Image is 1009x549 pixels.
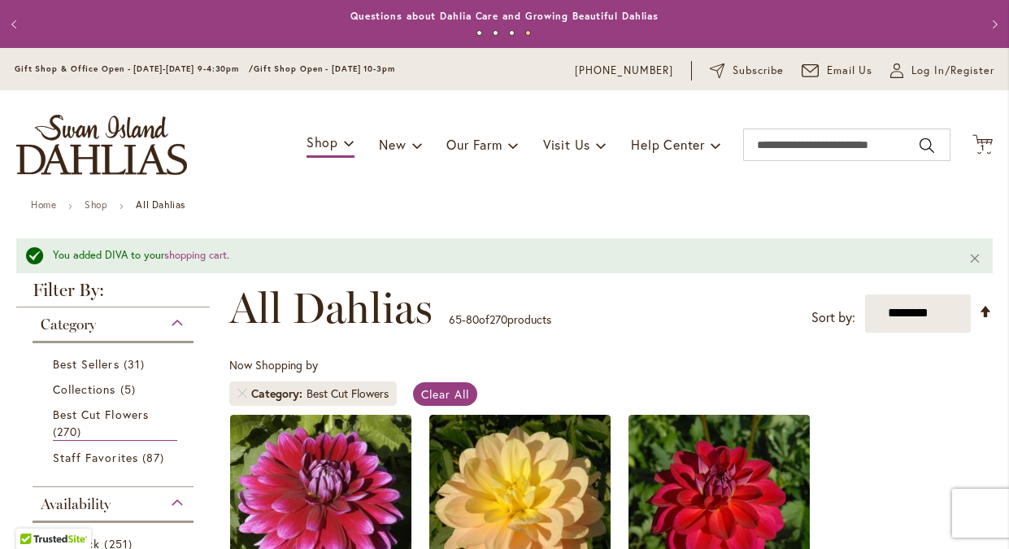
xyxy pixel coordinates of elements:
span: New [379,136,406,153]
span: 31 [124,355,149,373]
span: Subscribe [733,63,784,79]
span: Clear All [421,386,469,402]
button: 4 of 4 [525,30,531,36]
strong: Filter By: [16,281,210,307]
span: 87 [142,449,168,466]
strong: All Dahlias [136,198,185,211]
iframe: Launch Accessibility Center [12,491,58,537]
a: Home [31,198,56,211]
span: Category [251,386,307,402]
a: Remove Category Best Cut Flowers [237,389,247,399]
span: 65 [449,312,462,327]
a: Staff Favorites [53,449,177,466]
button: 1 of 4 [476,30,482,36]
a: Questions about Dahlia Care and Growing Beautiful Dahlias [350,10,659,22]
a: Clear All [413,382,477,406]
span: Shop [307,133,338,150]
span: Email Us [827,63,873,79]
a: Collections [53,381,177,398]
button: 2 of 4 [493,30,498,36]
p: - of products [449,307,551,333]
a: Subscribe [710,63,784,79]
span: Gift Shop & Office Open - [DATE]-[DATE] 9-4:30pm / [15,63,254,74]
span: 5 [120,381,140,398]
span: 80 [466,312,479,327]
a: shopping cart [164,248,227,262]
a: Log In/Register [890,63,994,79]
button: 3 of 4 [509,30,515,36]
a: [PHONE_NUMBER] [575,63,673,79]
span: Log In/Register [911,63,994,79]
span: Availability [41,495,111,513]
span: Gift Shop Open - [DATE] 10-3pm [254,63,395,74]
div: Best Cut Flowers [307,386,389,402]
button: Next [976,8,1009,41]
button: 1 [972,134,993,156]
div: You added DIVA to your . [53,248,944,264]
span: 270 [489,312,507,327]
label: Sort by: [811,303,855,333]
a: Email Us [802,63,873,79]
a: Best Cut Flowers [53,406,177,441]
span: Best Cut Flowers [53,407,149,422]
span: Collections [53,381,116,397]
a: Shop [85,198,107,211]
span: 270 [53,423,85,440]
span: 1 [981,142,985,153]
a: store logo [16,115,187,175]
span: Best Sellers [53,356,120,372]
span: Visit Us [543,136,590,153]
span: Now Shopping by [229,357,318,373]
span: Help Center [631,136,705,153]
span: All Dahlias [229,284,433,333]
span: Staff Favorites [53,450,138,465]
a: Best Sellers [53,355,177,373]
span: Our Farm [446,136,502,153]
span: Category [41,316,96,333]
